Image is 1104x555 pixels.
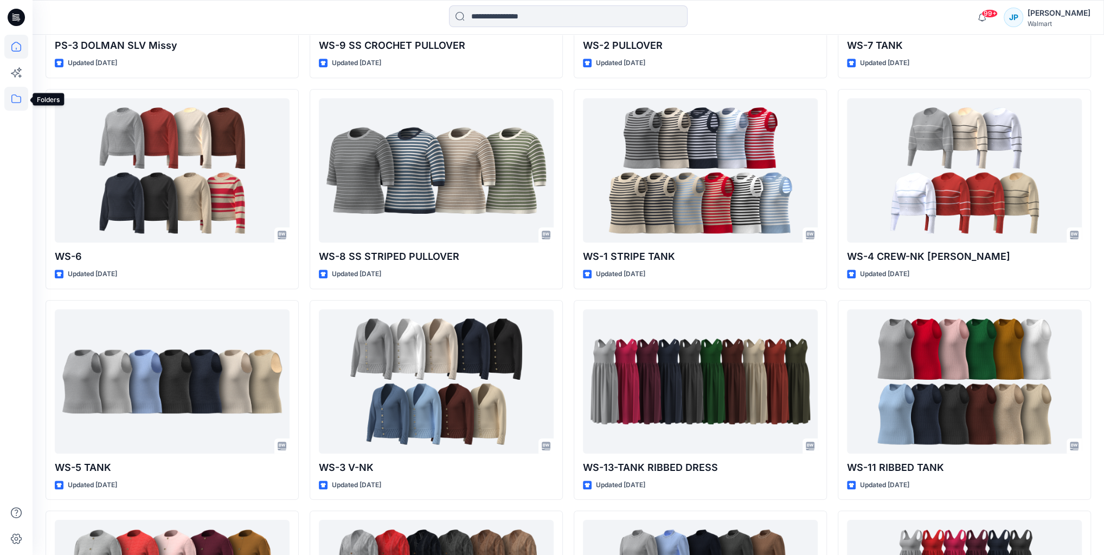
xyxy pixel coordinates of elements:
p: WS-1 STRIPE TANK [583,249,818,264]
p: WS-5 TANK [55,460,290,475]
a: WS-13-TANK RIBBED DRESS [583,309,818,454]
div: Walmart [1028,20,1090,28]
p: WS-7 TANK [847,38,1082,53]
p: Updated [DATE] [332,480,381,491]
p: WS-3 V-NK [319,460,554,475]
p: Updated [DATE] [596,269,645,280]
p: Updated [DATE] [596,58,645,69]
p: WS-2 PULLOVER [583,38,818,53]
p: WS-9 SS CROCHET PULLOVER [319,38,554,53]
p: WS-13-TANK RIBBED DRESS [583,460,818,475]
div: JP [1004,8,1023,27]
p: Updated [DATE] [68,269,117,280]
p: WS-8 SS STRIPED PULLOVER [319,249,554,264]
p: Updated [DATE] [68,480,117,491]
a: WS-8 SS STRIPED PULLOVER [319,98,554,243]
p: Updated [DATE] [860,58,909,69]
a: WS-5 TANK [55,309,290,454]
div: [PERSON_NAME] [1028,7,1090,20]
p: Updated [DATE] [596,480,645,491]
a: WS-1 STRIPE TANK [583,98,818,243]
p: Updated [DATE] [860,480,909,491]
p: Updated [DATE] [860,269,909,280]
p: Updated [DATE] [332,269,381,280]
p: PS-3 DOLMAN SLV Missy [55,38,290,53]
span: 99+ [981,9,998,18]
p: WS-4 CREW-NK [PERSON_NAME] [847,249,1082,264]
a: WS-3 V-NK [319,309,554,454]
p: Updated [DATE] [332,58,381,69]
a: WS-6 [55,98,290,243]
p: Updated [DATE] [68,58,117,69]
a: WS-11 RIBBED TANK [847,309,1082,454]
p: WS-11 RIBBED TANK [847,460,1082,475]
a: WS-4 CREW-NK LS CARDI [847,98,1082,243]
p: WS-6 [55,249,290,264]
